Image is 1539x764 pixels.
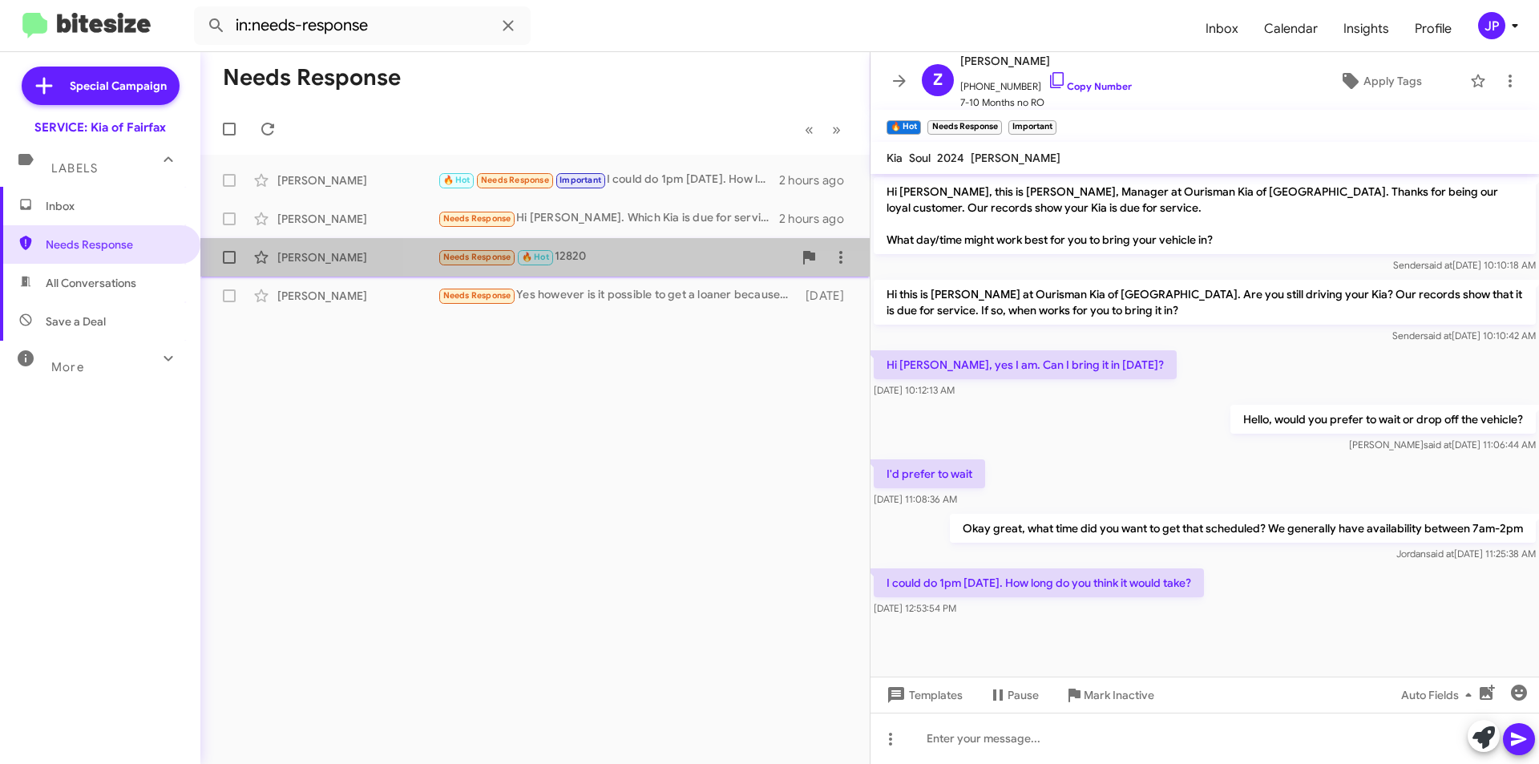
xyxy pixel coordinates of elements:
span: Needs Response [481,175,549,185]
span: Inbox [46,198,182,214]
small: 🔥 Hot [887,120,921,135]
span: Needs Response [46,236,182,253]
span: [PERSON_NAME] [960,51,1132,71]
button: Auto Fields [1388,681,1491,709]
div: 2 hours ago [779,211,857,227]
small: Needs Response [927,120,1001,135]
span: [PERSON_NAME] [DATE] 11:06:44 AM [1349,439,1536,451]
span: Z [933,67,943,93]
div: [PERSON_NAME] [277,249,438,265]
p: Hello, would you prefer to wait or drop off the vehicle? [1230,405,1536,434]
input: Search [194,6,531,45]
p: Hi [PERSON_NAME], yes I am. Can I bring it in [DATE]? [874,350,1177,379]
p: Hi this is [PERSON_NAME] at Ourisman Kia of [GEOGRAPHIC_DATA]. Are you still driving your Kia? Ou... [874,280,1536,325]
span: Jordan [DATE] 11:25:38 AM [1396,548,1536,560]
span: 🔥 Hot [443,175,471,185]
div: [PERSON_NAME] [277,172,438,188]
span: Templates [883,681,963,709]
button: Next [822,113,850,146]
span: All Conversations [46,275,136,291]
span: 🔥 Hot [522,252,549,262]
p: Hi [PERSON_NAME], this is [PERSON_NAME], Manager at Ourisman Kia of [GEOGRAPHIC_DATA]. Thanks for... [874,177,1536,254]
span: [PERSON_NAME] [971,151,1060,165]
span: 2024 [937,151,964,165]
p: I could do 1pm [DATE]. How long do you think it would take? [874,568,1204,597]
div: I could do 1pm [DATE]. How long do you think it would take? [438,171,779,189]
span: Sender [DATE] 10:10:18 AM [1393,259,1536,271]
span: » [832,119,841,139]
span: said at [1426,548,1454,560]
span: said at [1424,329,1452,342]
span: « [805,119,814,139]
a: Special Campaign [22,67,180,105]
a: Insights [1331,6,1402,52]
span: Pause [1008,681,1039,709]
span: Mark Inactive [1084,681,1154,709]
span: Important [559,175,601,185]
div: Hi [PERSON_NAME]. Which Kia is due for service? We have two. We just had the 2022 in this summer,... [438,209,779,228]
span: Apply Tags [1363,67,1422,95]
span: More [51,360,84,374]
h1: Needs Response [223,65,401,91]
span: [DATE] 11:08:36 AM [874,493,957,505]
button: Apply Tags [1298,67,1462,95]
span: Labels [51,161,98,176]
span: Save a Deal [46,313,106,329]
span: Needs Response [443,290,511,301]
span: [DATE] 10:12:13 AM [874,384,955,396]
div: 12820 [438,248,793,266]
button: JP [1464,12,1521,39]
span: Special Campaign [70,78,167,94]
div: [DATE] [798,288,857,304]
span: Needs Response [443,252,511,262]
button: Mark Inactive [1052,681,1167,709]
span: Kia [887,151,903,165]
small: Important [1008,120,1056,135]
span: 7-10 Months no RO [960,95,1132,111]
p: I'd prefer to wait [874,459,985,488]
nav: Page navigation example [796,113,850,146]
span: [DATE] 12:53:54 PM [874,602,956,614]
p: Okay great, what time did you want to get that scheduled? We generally have availability between ... [950,514,1536,543]
span: Needs Response [443,213,511,224]
a: Calendar [1251,6,1331,52]
span: said at [1424,259,1452,271]
span: [PHONE_NUMBER] [960,71,1132,95]
a: Profile [1402,6,1464,52]
div: SERVICE: Kia of Fairfax [34,119,166,135]
div: JP [1478,12,1505,39]
a: Copy Number [1048,80,1132,92]
button: Pause [976,681,1052,709]
a: Inbox [1193,6,1251,52]
button: Previous [795,113,823,146]
div: [PERSON_NAME] [277,288,438,304]
span: Soul [909,151,931,165]
span: Auto Fields [1401,681,1478,709]
span: Sender [DATE] 10:10:42 AM [1392,329,1536,342]
span: said at [1424,439,1452,451]
div: 2 hours ago [779,172,857,188]
button: Templates [870,681,976,709]
div: Yes however is it possible to get a loaner because that is my only means of travel for myself and... [438,286,798,305]
div: [PERSON_NAME] [277,211,438,227]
